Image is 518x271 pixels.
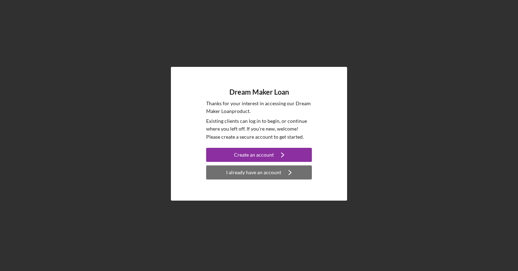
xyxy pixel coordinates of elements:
div: Create an account [234,148,274,162]
p: Existing clients can log in to begin, or continue where you left off. If you're new, welcome! Ple... [206,117,312,141]
p: Thanks for your interest in accessing our Dream Maker Loan product. [206,100,312,115]
div: I already have an account [226,165,281,179]
button: Create an account [206,148,312,162]
a: Create an account [206,148,312,164]
h4: Dream Maker Loan [229,88,289,96]
button: I already have an account [206,165,312,179]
